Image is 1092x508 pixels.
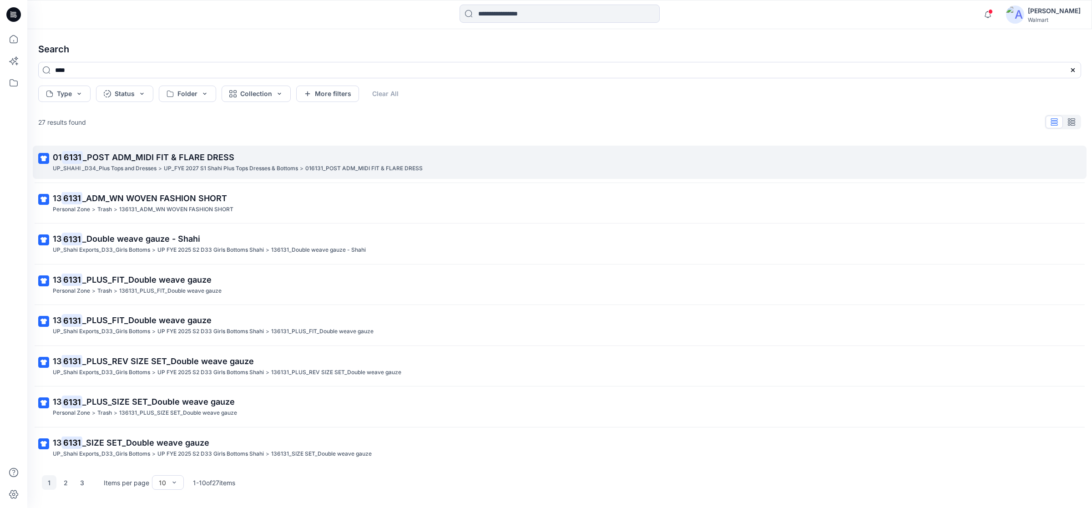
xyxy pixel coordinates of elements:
[104,478,149,488] p: Items per page
[152,368,156,377] p: >
[222,86,291,102] button: Collection
[97,205,112,214] p: Trash
[271,449,372,459] p: 136131_SIZE SET_Double weave gauze
[114,205,117,214] p: >
[1028,16,1081,23] div: Walmart
[157,449,264,459] p: UP FYE 2025 S2 D33 Girls Bottoms Shahi
[305,164,423,173] p: 016131_POST ADM_MIDI FIT & FLARE DRESS
[114,286,117,296] p: >
[31,36,1088,62] h4: Search
[158,164,162,173] p: >
[82,275,212,284] span: _PLUS_FIT_Double weave gauze
[53,408,90,418] p: Personal Zone
[42,475,56,490] button: 1
[53,327,150,336] p: UP_Shahi Exports_D33_Girls Bottoms
[53,275,61,284] span: 13
[159,478,166,488] div: 10
[53,193,61,203] span: 13
[53,286,90,296] p: Personal Zone
[53,164,157,173] p: UP_SHAHI _D34_Plus Tops and Dresses
[61,355,82,367] mark: 6131
[119,205,233,214] p: 136131_ADM_WN WOVEN FASHION SHORT
[119,408,237,418] p: 136131_PLUS_SIZE SET_Double weave gauze
[266,449,269,459] p: >
[296,86,359,102] button: More filters
[164,164,298,173] p: UP_FYE 2027 S1 Shahi Plus Tops Dresses & Bottoms
[58,475,73,490] button: 2
[61,436,82,449] mark: 6131
[38,117,86,127] p: 27 results found
[38,86,91,102] button: Type
[61,192,82,204] mark: 6131
[152,327,156,336] p: >
[266,245,269,255] p: >
[266,327,269,336] p: >
[300,164,303,173] p: >
[193,478,235,488] p: 1 - 10 of 27 items
[271,327,374,336] p: 136131_PLUS_FIT_Double weave gauze
[159,86,216,102] button: Folder
[82,234,200,244] span: _Double weave gauze - Shahi
[82,397,235,406] span: _PLUS_SIZE SET_Double weave gauze
[53,356,61,366] span: 13
[62,151,83,163] mark: 6131
[53,368,150,377] p: UP_Shahi Exports_D33_Girls Bottoms
[33,431,1087,464] a: 136131_SIZE SET_Double weave gauzeUP_Shahi Exports_D33_Girls Bottoms>UP FYE 2025 S2 D33 Girls Bot...
[53,245,150,255] p: UP_Shahi Exports_D33_Girls Bottoms
[83,152,234,162] span: _POST ADM_MIDI FIT & FLARE DRESS
[266,368,269,377] p: >
[1028,5,1081,16] div: [PERSON_NAME]
[157,327,264,336] p: UP FYE 2025 S2 D33 Girls Bottoms Shahi
[97,286,112,296] p: Trash
[61,396,82,408] mark: 6131
[92,408,96,418] p: >
[152,245,156,255] p: >
[271,245,366,255] p: 136131_Double weave gauze - Shahi
[75,475,89,490] button: 3
[157,368,264,377] p: UP FYE 2025 S2 D33 Girls Bottoms Shahi
[119,286,222,296] p: 136131_PLUS_FIT_Double weave gauze
[82,315,212,325] span: _PLUS_FIT_Double weave gauze
[53,205,90,214] p: Personal Zone
[97,408,112,418] p: Trash
[33,146,1087,179] a: 016131_POST ADM_MIDI FIT & FLARE DRESSUP_SHAHI _D34_Plus Tops and Dresses>UP_FYE 2027 S1 Shahi Pl...
[53,397,61,406] span: 13
[33,390,1087,423] a: 136131_PLUS_SIZE SET_Double weave gauzePersonal Zone>Trash>136131_PLUS_SIZE SET_Double weave gauze
[114,408,117,418] p: >
[53,449,150,459] p: UP_Shahi Exports_D33_Girls Bottoms
[157,245,264,255] p: UP FYE 2025 S2 D33 Girls Bottoms Shahi
[61,273,82,286] mark: 6131
[33,309,1087,342] a: 136131_PLUS_FIT_Double weave gauzeUP_Shahi Exports_D33_Girls Bottoms>UP FYE 2025 S2 D33 Girls Bot...
[33,350,1087,383] a: 136131_PLUS_REV SIZE SET_Double weave gauzeUP_Shahi Exports_D33_Girls Bottoms>UP FYE 2025 S2 D33 ...
[82,356,254,366] span: _PLUS_REV SIZE SET_Double weave gauze
[33,268,1087,301] a: 136131_PLUS_FIT_Double weave gauzePersonal Zone>Trash>136131_PLUS_FIT_Double weave gauze
[82,438,209,447] span: _SIZE SET_Double weave gauze
[53,234,61,244] span: 13
[92,286,96,296] p: >
[1006,5,1024,24] img: avatar
[53,315,61,325] span: 13
[96,86,153,102] button: Status
[92,205,96,214] p: >
[271,368,401,377] p: 136131_PLUS_REV SIZE SET_Double weave gauze
[53,438,61,447] span: 13
[82,193,227,203] span: _ADM_WN WOVEN FASHION SHORT
[61,233,82,245] mark: 6131
[53,152,62,162] span: 01
[61,314,82,327] mark: 6131
[33,227,1087,260] a: 136131_Double weave gauze - ShahiUP_Shahi Exports_D33_Girls Bottoms>UP FYE 2025 S2 D33 Girls Bott...
[33,187,1087,220] a: 136131_ADM_WN WOVEN FASHION SHORTPersonal Zone>Trash>136131_ADM_WN WOVEN FASHION SHORT
[152,449,156,459] p: >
